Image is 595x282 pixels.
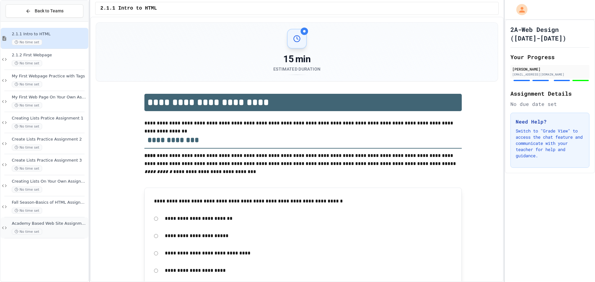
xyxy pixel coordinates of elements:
span: No time set [12,81,42,87]
span: No time set [12,145,42,150]
p: Switch to "Grade View" to access the chat feature and communicate with your teacher for help and ... [516,128,584,159]
span: No time set [12,166,42,171]
span: Creating Lists On Your Own Assignment [12,179,87,184]
span: My First Web Page On Your Own Assignment [12,95,87,100]
h2: Assignment Details [510,89,589,98]
span: My First Webpage Practice with Tags [12,74,87,79]
div: [PERSON_NAME] [512,66,588,72]
div: My Account [510,2,529,17]
div: No due date set [510,100,589,108]
span: 2.1.2 First Webpage [12,53,87,58]
span: 2.1.1 Intro to HTML [100,5,157,12]
span: Create Lists Practice Assignment 3 [12,158,87,163]
span: No time set [12,187,42,193]
span: Back to Teams [35,8,64,14]
div: [EMAIL_ADDRESS][DOMAIN_NAME] [512,72,588,77]
span: Fall Season-Basics of HTML Assignment [12,200,87,205]
h1: 2A-Web Design ([DATE]-[DATE]) [510,25,589,42]
h2: Your Progress [510,53,589,61]
h3: Need Help? [516,118,584,125]
span: Academy Based Web Site Assignment [12,221,87,226]
span: 2.1.1 Intro to HTML [12,32,87,37]
span: No time set [12,39,42,45]
span: No time set [12,208,42,214]
span: No time set [12,229,42,235]
span: No time set [12,60,42,66]
div: Estimated Duration [273,66,320,72]
span: Creating Lists Pratice Assignment 1 [12,116,87,121]
div: 15 min [273,54,320,65]
button: Back to Teams [6,4,83,18]
span: Create Lists Practice Assignment 2 [12,137,87,142]
span: No time set [12,102,42,108]
span: No time set [12,124,42,129]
